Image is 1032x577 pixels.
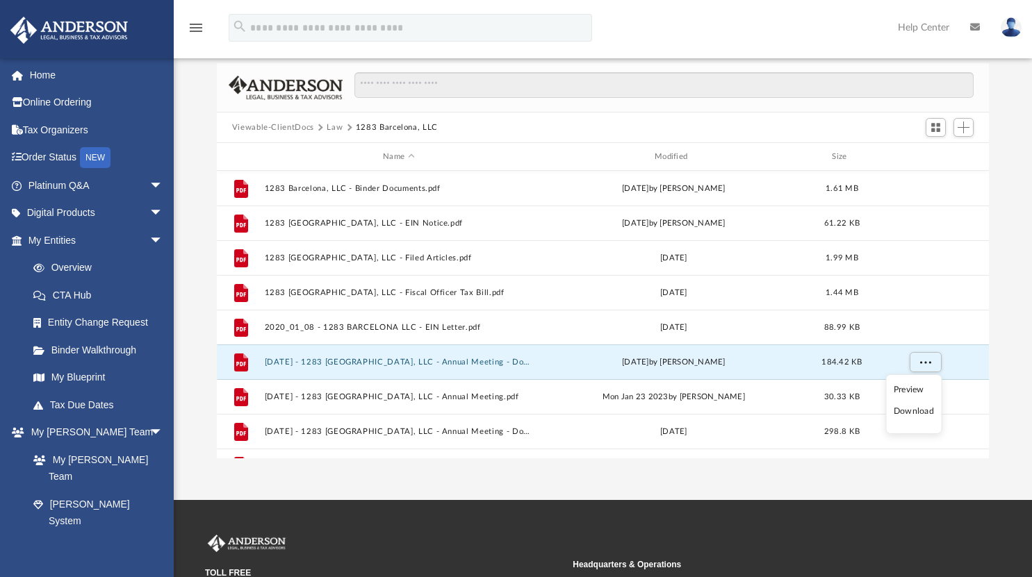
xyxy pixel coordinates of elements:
[10,61,184,89] a: Home
[149,419,177,447] span: arrow_drop_down
[264,427,533,436] button: [DATE] - 1283 [GEOGRAPHIC_DATA], LLC - Annual Meeting - DocuSigned.pdf
[1001,17,1022,37] img: User Pic
[188,26,204,36] a: menu
[19,391,184,419] a: Tax Due Dates
[354,72,974,99] input: Search files and folders
[356,122,438,134] button: 1283 Barcelona, LLC
[149,226,177,255] span: arrow_drop_down
[264,184,533,193] button: 1283 Barcelona, LLC - Binder Documents.pdf
[264,253,533,262] button: 1283 [GEOGRAPHIC_DATA], LLC - Filed Articles.pdf
[824,428,860,435] span: 298.8 KB
[824,219,860,227] span: 61.22 KB
[19,364,177,392] a: My Blueprint
[223,151,258,163] div: id
[824,324,860,331] span: 88.99 KB
[10,144,184,172] a: Order StatusNEW
[19,336,184,364] a: Binder Walkthrough
[188,19,204,36] i: menu
[539,151,808,163] div: Modified
[894,383,934,397] li: Preview
[539,426,808,438] div: [DATE]
[264,288,533,297] button: 1283 [GEOGRAPHIC_DATA], LLC - Fiscal Officer Tax Bill.pdf
[10,172,184,199] a: Platinum Q&Aarrow_drop_down
[205,535,288,553] img: Anderson Advisors Platinum Portal
[10,199,184,227] a: Digital Productsarrow_drop_down
[327,122,343,134] button: Law
[539,356,808,369] div: [DATE] by [PERSON_NAME]
[876,151,973,163] div: id
[10,89,184,117] a: Online Ordering
[894,404,934,419] li: Download
[80,147,110,168] div: NEW
[539,287,808,299] div: [DATE]
[10,116,184,144] a: Tax Organizers
[6,17,132,44] img: Anderson Advisors Platinum Portal
[10,419,177,446] a: My [PERSON_NAME] Teamarrow_drop_down
[886,374,942,434] ul: More options
[149,172,177,200] span: arrow_drop_down
[264,219,533,228] button: 1283 [GEOGRAPHIC_DATA], LLC - EIN Notice.pdf
[263,151,532,163] div: Name
[539,321,808,334] div: [DATE]
[573,558,931,571] small: Headquarters & Operations
[814,151,869,163] div: Size
[19,446,170,490] a: My [PERSON_NAME] Team
[926,118,947,137] button: Switch to Grid View
[19,281,184,309] a: CTA Hub
[232,19,247,34] i: search
[826,289,858,296] span: 1.44 MB
[10,226,184,254] a: My Entitiesarrow_drop_down
[539,217,808,230] div: [DATE] by [PERSON_NAME]
[232,122,314,134] button: Viewable-ClientDocs
[539,391,808,403] div: Mon Jan 23 2023 by [PERSON_NAME]
[821,358,862,366] span: 184.42 KB
[19,490,177,535] a: [PERSON_NAME] System
[539,183,808,195] div: [DATE] by [PERSON_NAME]
[264,392,533,401] button: [DATE] - 1283 [GEOGRAPHIC_DATA], LLC - Annual Meeting.pdf
[826,185,858,192] span: 1.61 MB
[149,199,177,228] span: arrow_drop_down
[264,358,533,367] button: [DATE] - 1283 [GEOGRAPHIC_DATA], LLC - Annual Meeting - DocuSigned.pdf
[824,393,860,401] span: 30.33 KB
[826,254,858,262] span: 1.99 MB
[539,252,808,265] div: [DATE]
[217,171,990,459] div: grid
[953,118,974,137] button: Add
[264,323,533,332] button: 2020_01_08 - 1283 BARCELONA LLC - EIN Letter.pdf
[19,309,184,337] a: Entity Change Request
[909,352,941,373] button: More options
[19,254,184,282] a: Overview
